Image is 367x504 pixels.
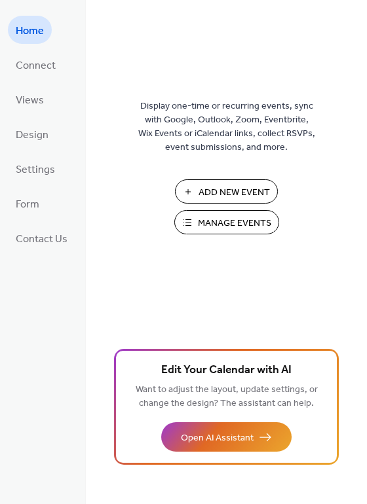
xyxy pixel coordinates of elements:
a: Form [8,189,47,217]
span: Views [16,90,44,111]
span: Open AI Assistant [181,431,254,445]
a: Contact Us [8,224,75,252]
span: Settings [16,160,55,180]
span: Connect [16,56,56,76]
a: Connect [8,50,64,79]
a: Home [8,16,52,44]
span: Home [16,21,44,41]
span: Want to adjust the layout, update settings, or change the design? The assistant can help. [136,381,318,412]
span: Manage Events [198,217,271,230]
button: Add New Event [175,179,278,204]
span: Form [16,194,39,215]
a: Settings [8,154,63,183]
button: Open AI Assistant [161,422,292,452]
span: Edit Your Calendar with AI [161,361,292,380]
span: Add New Event [199,186,270,200]
a: Design [8,120,56,148]
a: Views [8,85,52,113]
span: Contact Us [16,229,68,249]
button: Manage Events [174,210,279,234]
span: Display one-time or recurring events, sync with Google, Outlook, Zoom, Eventbrite, Wix Events or ... [138,99,315,154]
span: Design [16,125,48,145]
